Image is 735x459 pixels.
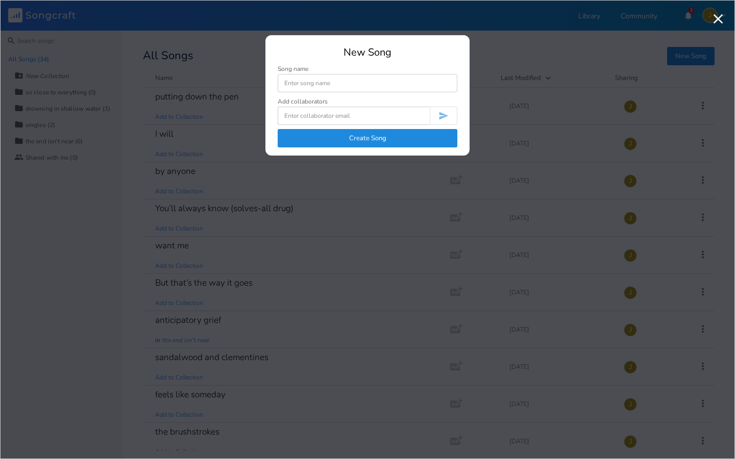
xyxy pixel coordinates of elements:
button: Create Song [278,129,457,147]
button: Invite [430,107,457,125]
input: Enter song name [278,74,457,92]
div: New Song [278,47,457,58]
div: Add collaborators [278,98,328,105]
input: Enter collaborator email [278,107,430,125]
div: Song name [278,66,457,72]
